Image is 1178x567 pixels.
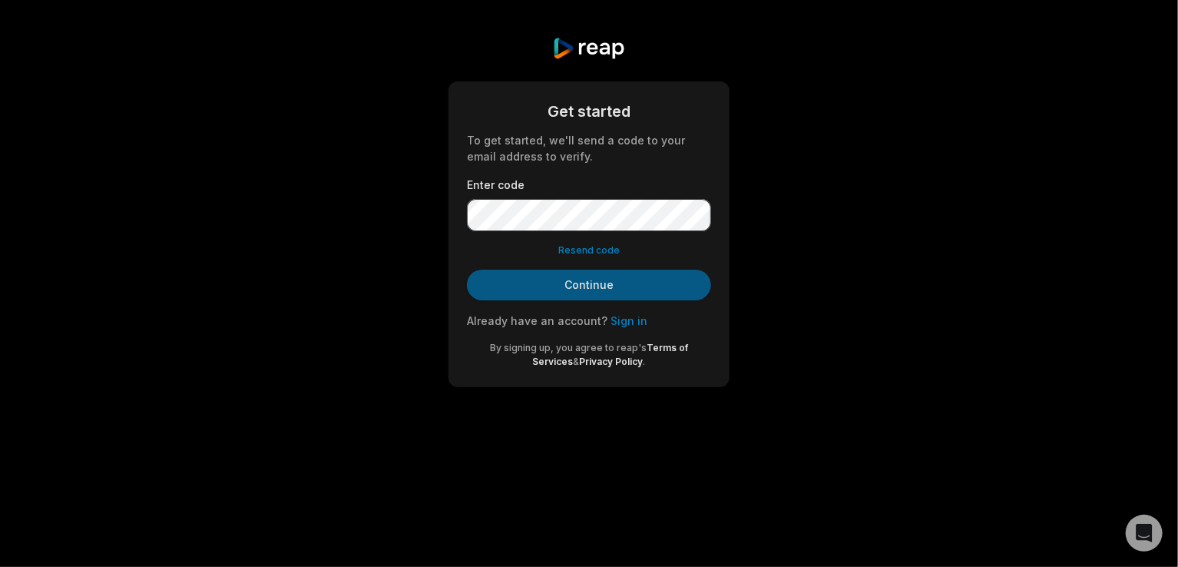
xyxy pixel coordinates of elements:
[552,37,625,60] img: reap
[467,177,711,193] label: Enter code
[558,244,620,257] button: Resend code
[580,356,644,367] a: Privacy Policy
[574,356,580,367] span: &
[611,314,647,327] a: Sign in
[1126,515,1163,552] div: Open Intercom Messenger
[533,342,689,367] a: Terms of Services
[467,100,711,123] div: Get started
[467,314,607,327] span: Already have an account?
[490,342,647,353] span: By signing up, you agree to reap's
[467,270,711,300] button: Continue
[644,356,646,367] span: .
[467,132,711,164] div: To get started, we'll send a code to your email address to verify.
